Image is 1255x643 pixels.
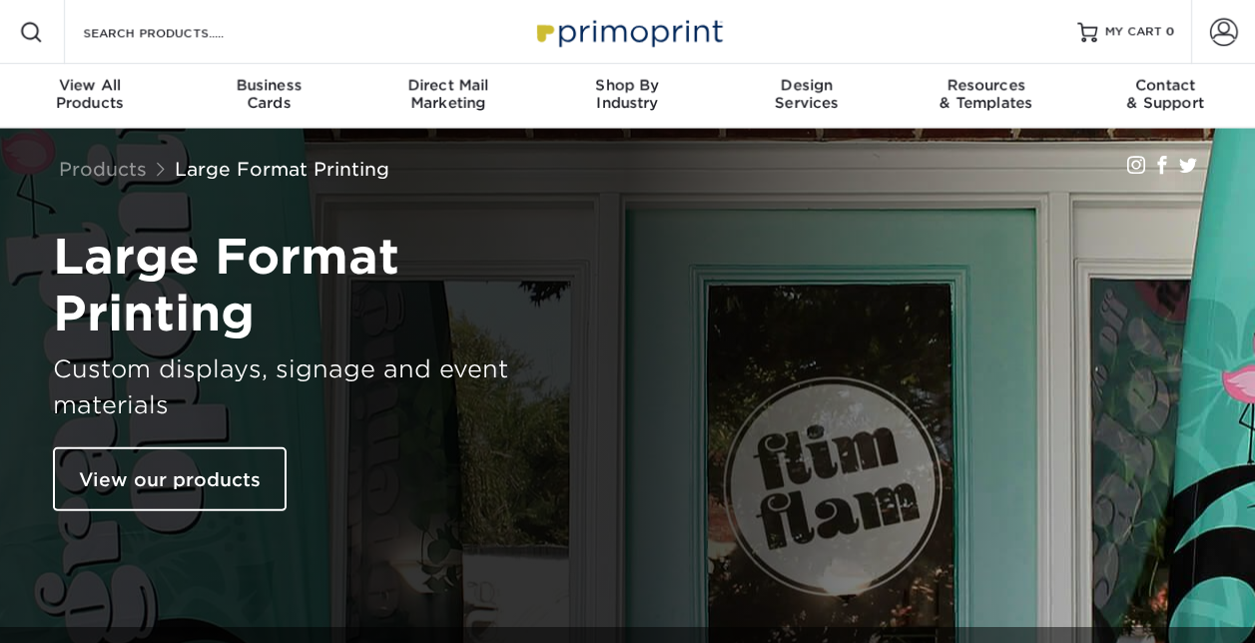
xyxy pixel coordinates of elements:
[717,64,897,128] a: DesignServices
[180,76,359,94] span: Business
[528,10,728,53] img: Primoprint
[53,351,552,423] h3: Custom displays, signage and event materials
[1105,24,1162,41] span: MY CART
[1075,76,1255,112] div: & Support
[538,76,718,112] div: Industry
[897,76,1076,94] span: Resources
[538,76,718,94] span: Shop By
[358,76,538,112] div: Marketing
[59,158,147,180] a: Products
[180,64,359,128] a: BusinessCards
[897,64,1076,128] a: Resources& Templates
[81,20,276,44] input: SEARCH PRODUCTS.....
[717,76,897,112] div: Services
[717,76,897,94] span: Design
[1166,25,1175,39] span: 0
[175,158,389,180] a: Large Format Printing
[1075,76,1255,94] span: Contact
[1075,64,1255,128] a: Contact& Support
[53,447,287,511] a: View our products
[358,76,538,94] span: Direct Mail
[53,228,552,342] h1: Large Format Printing
[538,64,718,128] a: Shop ByIndustry
[897,76,1076,112] div: & Templates
[358,64,538,128] a: Direct MailMarketing
[180,76,359,112] div: Cards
